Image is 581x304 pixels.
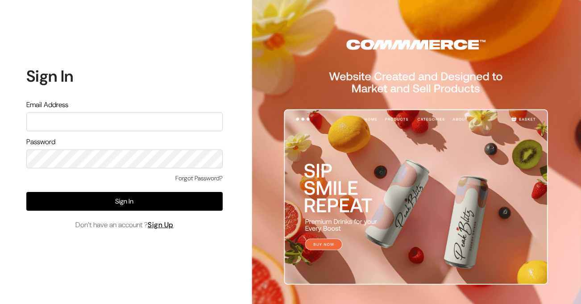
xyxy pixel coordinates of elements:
label: Password [26,137,55,147]
a: Sign Up [148,220,174,229]
label: Email Address [26,100,68,110]
span: Don’t have an account ? [75,220,174,230]
h1: Sign In [26,67,223,86]
a: Forgot Password? [175,174,223,183]
button: Sign In [26,192,223,211]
